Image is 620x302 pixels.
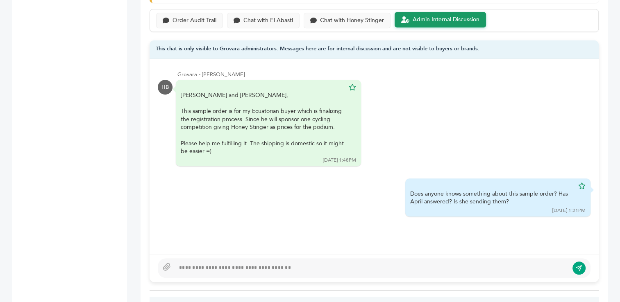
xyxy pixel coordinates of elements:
div: Admin Internal Discussion [413,16,479,23]
div: [PERSON_NAME] and [PERSON_NAME], [181,91,345,156]
div: Please help me fulfilling it. The shipping is domestic so it might be easier =) [181,140,345,156]
div: Chat with Honey Stinger [320,17,384,24]
div: [DATE] 1:48PM [323,157,356,164]
div: Order Audit Trail [173,17,216,24]
div: [DATE] 1:21PM [552,207,586,214]
div: Chat with El Abasti [243,17,293,24]
div: This chat is only visible to Grovara administrators. Messages here are for internal discussion an... [150,40,599,59]
div: HB [158,80,173,95]
div: Grovara - [PERSON_NAME] [177,71,590,78]
div: This sample order is for my Ecuatorian buyer which is finalizing the registration process. Since ... [181,107,345,131]
div: Does anyone knows something about this sample order? Has April answered? Is she sending them? [410,190,574,206]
